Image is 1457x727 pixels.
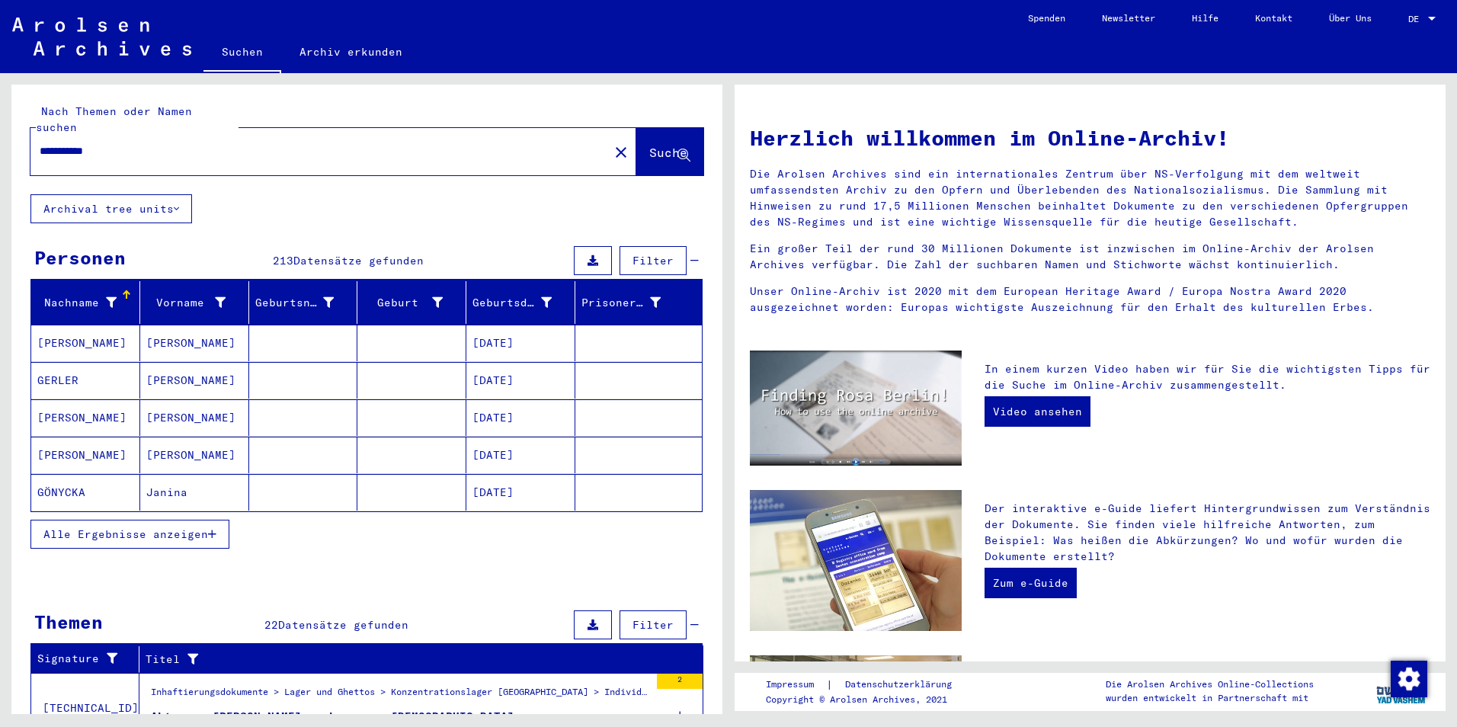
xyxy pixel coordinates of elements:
mat-cell: Janina [140,474,249,511]
div: Prisoner # [581,295,661,311]
mat-icon: close [612,143,630,162]
mat-cell: [PERSON_NAME] [31,437,140,473]
div: Geburt‏ [363,295,443,311]
img: yv_logo.png [1373,672,1430,710]
mat-header-cell: Geburt‏ [357,281,466,324]
button: Suche [636,128,703,175]
div: Geburtsdatum [472,295,552,311]
mat-cell: [PERSON_NAME] [140,362,249,399]
a: Datenschutzerklärung [833,677,970,693]
div: Nachname [37,290,139,315]
mat-cell: [PERSON_NAME] [140,437,249,473]
a: Archiv erkunden [281,34,421,70]
img: Zustimmung ändern [1391,661,1427,697]
div: Signature [37,651,120,667]
span: Suche [649,145,687,160]
mat-cell: [PERSON_NAME] [31,325,140,361]
div: Akte von [PERSON_NAME], geboren am [DEMOGRAPHIC_DATA] [151,709,514,725]
mat-header-cell: Nachname [31,281,140,324]
div: Geburt‏ [363,290,466,315]
mat-header-cell: Prisoner # [575,281,702,324]
div: Personen [34,244,126,271]
p: Unser Online-Archiv ist 2020 mit dem European Heritage Award / Europa Nostra Award 2020 ausgezeic... [750,283,1430,315]
p: Der interaktive e-Guide liefert Hintergrundwissen zum Verständnis der Dokumente. Sie finden viele... [985,501,1430,565]
span: Filter [632,618,674,632]
img: video.jpg [750,351,962,466]
img: eguide.jpg [750,490,962,631]
img: Arolsen_neg.svg [12,18,191,56]
div: Vorname [146,290,248,315]
div: Nachname [37,295,117,311]
span: DE [1408,14,1425,24]
div: 2 [657,674,703,689]
div: Titel [146,652,665,668]
span: Datensätze gefunden [293,254,424,267]
div: Titel [146,647,684,671]
mat-cell: GÖNYCKA [31,474,140,511]
a: Impressum [766,677,826,693]
button: Alle Ergebnisse anzeigen [30,520,229,549]
span: 213 [273,254,293,267]
div: | [766,677,970,693]
div: Geburtsname [255,290,357,315]
button: Filter [620,246,687,275]
mat-header-cell: Geburtsname [249,281,358,324]
span: Alle Ergebnisse anzeigen [43,527,208,541]
p: Die Arolsen Archives Online-Collections [1106,677,1314,691]
p: Copyright © Arolsen Archives, 2021 [766,693,970,706]
mat-cell: [DATE] [466,362,575,399]
mat-label: Nach Themen oder Namen suchen [36,104,192,134]
div: Inhaftierungsdokumente > Lager und Ghettos > Konzentrationslager [GEOGRAPHIC_DATA] > Individuelle... [151,685,649,706]
span: 22 [264,618,278,632]
div: Vorname [146,295,226,311]
a: Zum e-Guide [985,568,1077,598]
button: Archival tree units [30,194,192,223]
div: Signature [37,647,139,671]
mat-cell: [DATE] [466,325,575,361]
a: Suchen [203,34,281,73]
mat-header-cell: Vorname [140,281,249,324]
h1: Herzlich willkommen im Online-Archiv! [750,122,1430,154]
a: Video ansehen [985,396,1090,427]
button: Filter [620,610,687,639]
button: Clear [606,136,636,167]
p: Ein großer Teil der rund 30 Millionen Dokumente ist inzwischen im Online-Archiv der Arolsen Archi... [750,241,1430,273]
mat-cell: [PERSON_NAME] [31,399,140,436]
span: Datensätze gefunden [278,618,408,632]
p: wurden entwickelt in Partnerschaft mit [1106,691,1314,705]
mat-cell: [DATE] [466,474,575,511]
p: Die Arolsen Archives sind ein internationales Zentrum über NS-Verfolgung mit dem weltweit umfasse... [750,166,1430,230]
mat-cell: [DATE] [466,437,575,473]
div: Zustimmung ändern [1390,660,1427,697]
p: In einem kurzen Video haben wir für Sie die wichtigsten Tipps für die Suche im Online-Archiv zusa... [985,361,1430,393]
div: Geburtsdatum [472,290,575,315]
mat-header-cell: Geburtsdatum [466,281,575,324]
div: Prisoner # [581,290,684,315]
div: Geburtsname [255,295,335,311]
mat-cell: [DATE] [466,399,575,436]
mat-cell: [PERSON_NAME] [140,325,249,361]
span: Filter [632,254,674,267]
div: Themen [34,608,103,636]
mat-cell: GERLER [31,362,140,399]
mat-cell: [PERSON_NAME] [140,399,249,436]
